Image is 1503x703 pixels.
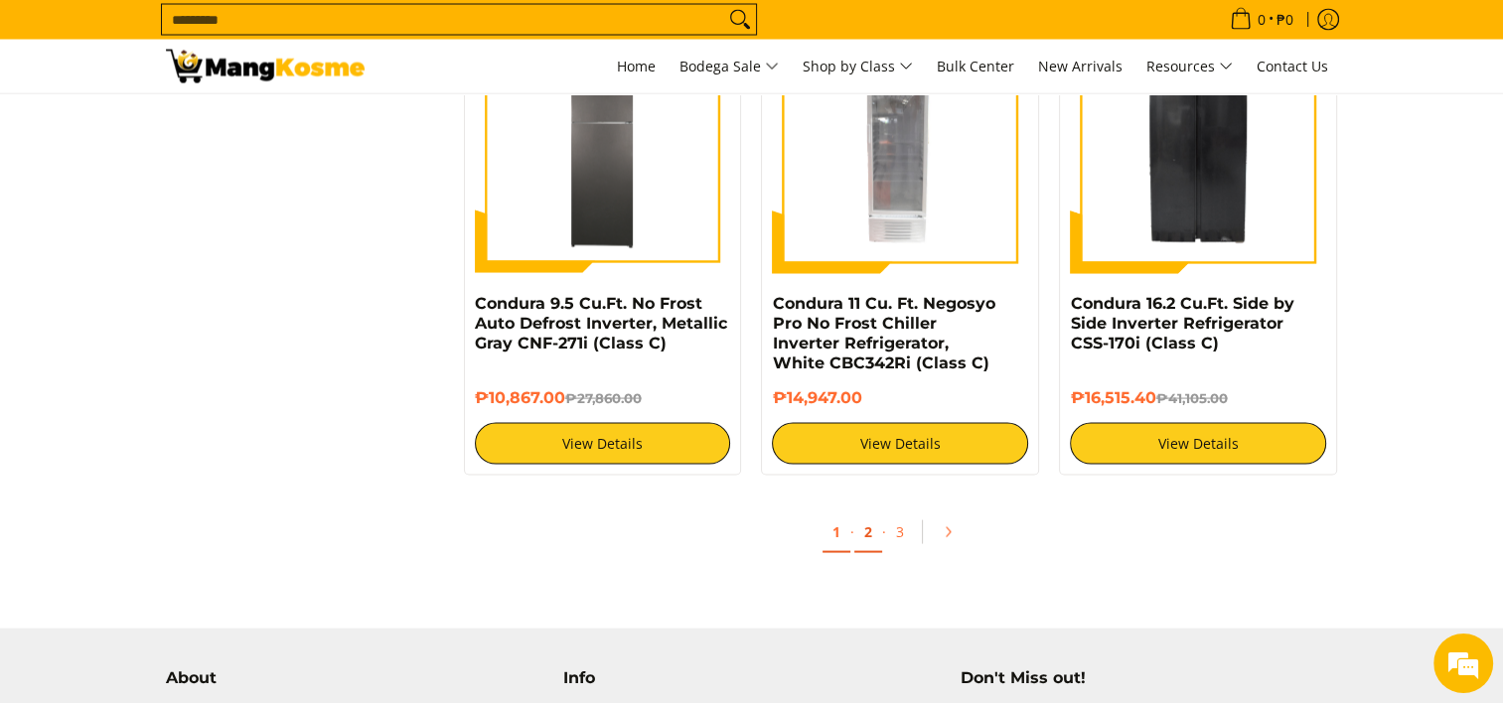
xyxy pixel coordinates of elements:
[1070,294,1293,352] a: Condura 16.2 Cu.Ft. Side by Side Inverter Refrigerator CSS-170i (Class C)
[854,512,882,553] a: 2
[670,40,789,93] a: Bodega Sale
[103,111,334,137] div: Chat with us now
[475,423,731,465] a: View Details
[1070,18,1326,274] img: Condura 16.2 Cu.Ft. Side by Side Inverter Refrigerator CSS-170i (Class C)
[10,482,378,551] textarea: Type your message and hit 'Enter'
[850,522,854,541] span: ·
[475,18,731,274] img: Condura 9.5 Cu.Ft. No Frost Auto Defrost Inverter, Metallic Gray CNF-271i (Class C)
[960,668,1337,688] h4: Don't Miss out!
[772,423,1028,465] a: View Details
[772,294,994,372] a: Condura 11 Cu. Ft. Negosyo Pro No Frost Chiller Inverter Refrigerator, White CBC342Ri (Class C)
[384,40,1338,93] nav: Main Menu
[1247,40,1338,93] a: Contact Us
[115,219,274,420] span: We're online!
[1028,40,1132,93] a: New Arrivals
[1146,55,1233,79] span: Resources
[772,18,1028,274] img: Condura 11 Cu. Ft. Negosyo Pro No Frost Chiller Inverter Refrigerator, White CBC342Ri (Class C)
[166,668,543,688] h4: About
[565,390,642,406] del: ₱27,860.00
[886,512,914,551] a: 3
[1274,13,1296,27] span: ₱0
[617,57,656,75] span: Home
[1257,57,1328,75] span: Contact Us
[1224,9,1299,31] span: •
[563,668,941,688] h4: Info
[1070,423,1326,465] a: View Details
[793,40,923,93] a: Shop by Class
[1255,13,1269,27] span: 0
[823,512,850,553] a: 1
[1136,40,1243,93] a: Resources
[724,5,756,35] button: Search
[679,55,779,79] span: Bodega Sale
[454,505,1348,569] ul: Pagination
[882,522,886,541] span: ·
[475,388,731,408] h6: ₱10,867.00
[772,388,1028,408] h6: ₱14,947.00
[1038,57,1123,75] span: New Arrivals
[166,50,365,83] img: Class C Home &amp; Business Appliances: Up to 70% Off l Mang Kosme
[475,294,727,352] a: Condura 9.5 Cu.Ft. No Frost Auto Defrost Inverter, Metallic Gray CNF-271i (Class C)
[1155,390,1227,406] del: ₱41,105.00
[326,10,374,58] div: Minimize live chat window
[803,55,913,79] span: Shop by Class
[927,40,1024,93] a: Bulk Center
[1070,388,1326,408] h6: ₱16,515.40
[937,57,1014,75] span: Bulk Center
[607,40,666,93] a: Home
